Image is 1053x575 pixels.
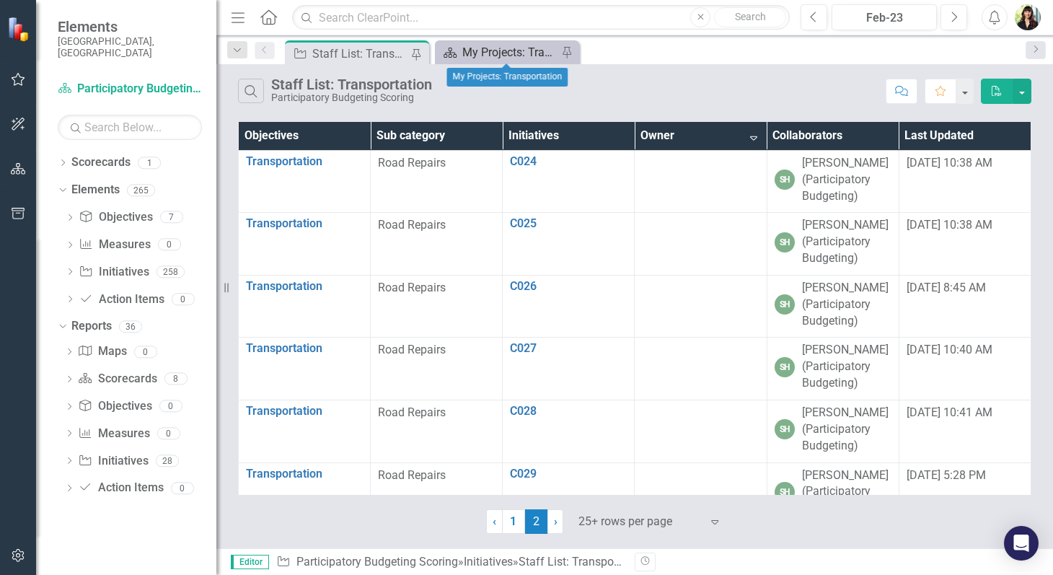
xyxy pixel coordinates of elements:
[239,275,371,338] td: Double-Click to Edit Right Click for Context Menu
[71,182,120,198] a: Elements
[510,468,627,480] a: C029
[832,4,937,30] button: Feb-23
[239,213,371,276] td: Double-Click to Edit Right Click for Context Menu
[503,462,635,525] td: Double-Click to Edit Right Click for Context Menu
[371,213,503,276] td: Double-Click to Edit
[78,371,157,387] a: Scorecards
[78,343,126,360] a: Maps
[79,209,152,226] a: Objectives
[378,281,446,294] span: Road Repairs
[7,17,32,42] img: ClearPoint Strategy
[164,373,188,385] div: 8
[907,468,1023,484] div: [DATE] 5:28 PM
[127,184,155,196] div: 265
[802,342,891,392] div: [PERSON_NAME] (Participatory Budgeting)
[802,280,891,330] div: [PERSON_NAME] (Participatory Budgeting)
[1015,4,1041,30] img: Amanda Connell
[312,45,407,63] div: Staff List: Transportation
[775,170,795,190] div: SH
[775,357,795,377] div: SH
[138,157,161,169] div: 1
[767,275,899,338] td: Double-Click to Edit
[119,320,142,333] div: 36
[246,342,363,355] a: Transportation
[802,405,891,455] div: [PERSON_NAME] (Participatory Budgeting)
[246,468,363,480] a: Transportation
[635,400,767,462] td: Double-Click to Edit
[156,455,179,467] div: 28
[714,7,786,27] button: Search
[767,462,899,525] td: Double-Click to Edit
[271,76,432,92] div: Staff List: Transportation
[79,264,149,281] a: Initiatives
[171,482,194,494] div: 0
[58,115,202,140] input: Search Below...
[172,293,195,305] div: 0
[378,218,446,232] span: Road Repairs
[775,482,795,502] div: SH
[78,398,151,415] a: Objectives
[378,405,446,419] span: Road Repairs
[554,514,558,528] span: ›
[157,427,180,439] div: 0
[510,280,627,293] a: C026
[371,338,503,400] td: Double-Click to Edit
[447,68,568,87] div: My Projects: Transportation
[378,343,446,356] span: Road Repairs
[157,265,185,278] div: 258
[58,18,202,35] span: Elements
[271,92,432,103] div: Participatory Budgeting Scoring
[635,150,767,213] td: Double-Click to Edit
[767,338,899,400] td: Double-Click to Edit
[635,338,767,400] td: Double-Click to Edit
[510,155,627,168] a: C024
[837,9,932,27] div: Feb-23
[239,338,371,400] td: Double-Click to Edit Right Click for Context Menu
[71,154,131,171] a: Scorecards
[134,346,157,358] div: 0
[493,514,496,528] span: ‹
[519,555,647,569] div: Staff List: Transportation
[231,555,269,569] span: Editor
[78,480,163,496] a: Action Items
[246,155,363,168] a: Transportation
[159,400,182,413] div: 0
[775,232,795,253] div: SH
[378,156,446,170] span: Road Repairs
[296,555,458,569] a: Participatory Budgeting Scoring
[371,400,503,462] td: Double-Click to Edit
[802,468,891,517] div: [PERSON_NAME] (Participatory Budgeting)
[239,462,371,525] td: Double-Click to Edit Right Click for Context Menu
[79,291,164,308] a: Action Items
[276,554,624,571] div: » »
[802,217,891,267] div: [PERSON_NAME] (Participatory Budgeting)
[378,468,446,482] span: Road Repairs
[158,239,181,251] div: 0
[635,275,767,338] td: Double-Click to Edit
[510,405,627,418] a: C028
[802,155,891,205] div: [PERSON_NAME] (Participatory Budgeting)
[239,400,371,462] td: Double-Click to Edit Right Click for Context Menu
[510,217,627,230] a: C025
[775,419,795,439] div: SH
[246,280,363,293] a: Transportation
[79,237,150,253] a: Measures
[462,43,558,61] div: My Projects: Transportation
[71,318,112,335] a: Reports
[78,453,148,470] a: Initiatives
[371,275,503,338] td: Double-Click to Edit
[907,280,1023,297] div: [DATE] 8:45 AM
[439,43,558,61] a: My Projects: Transportation
[510,342,627,355] a: C027
[635,462,767,525] td: Double-Click to Edit
[635,213,767,276] td: Double-Click to Edit
[503,400,635,462] td: Double-Click to Edit Right Click for Context Menu
[246,405,363,418] a: Transportation
[907,155,1023,172] div: [DATE] 10:38 AM
[502,509,525,534] a: 1
[464,555,513,569] a: Initiatives
[58,81,202,97] a: Participatory Budgeting Scoring
[239,150,371,213] td: Double-Click to Edit Right Click for Context Menu
[78,426,149,442] a: Measures
[371,462,503,525] td: Double-Click to Edit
